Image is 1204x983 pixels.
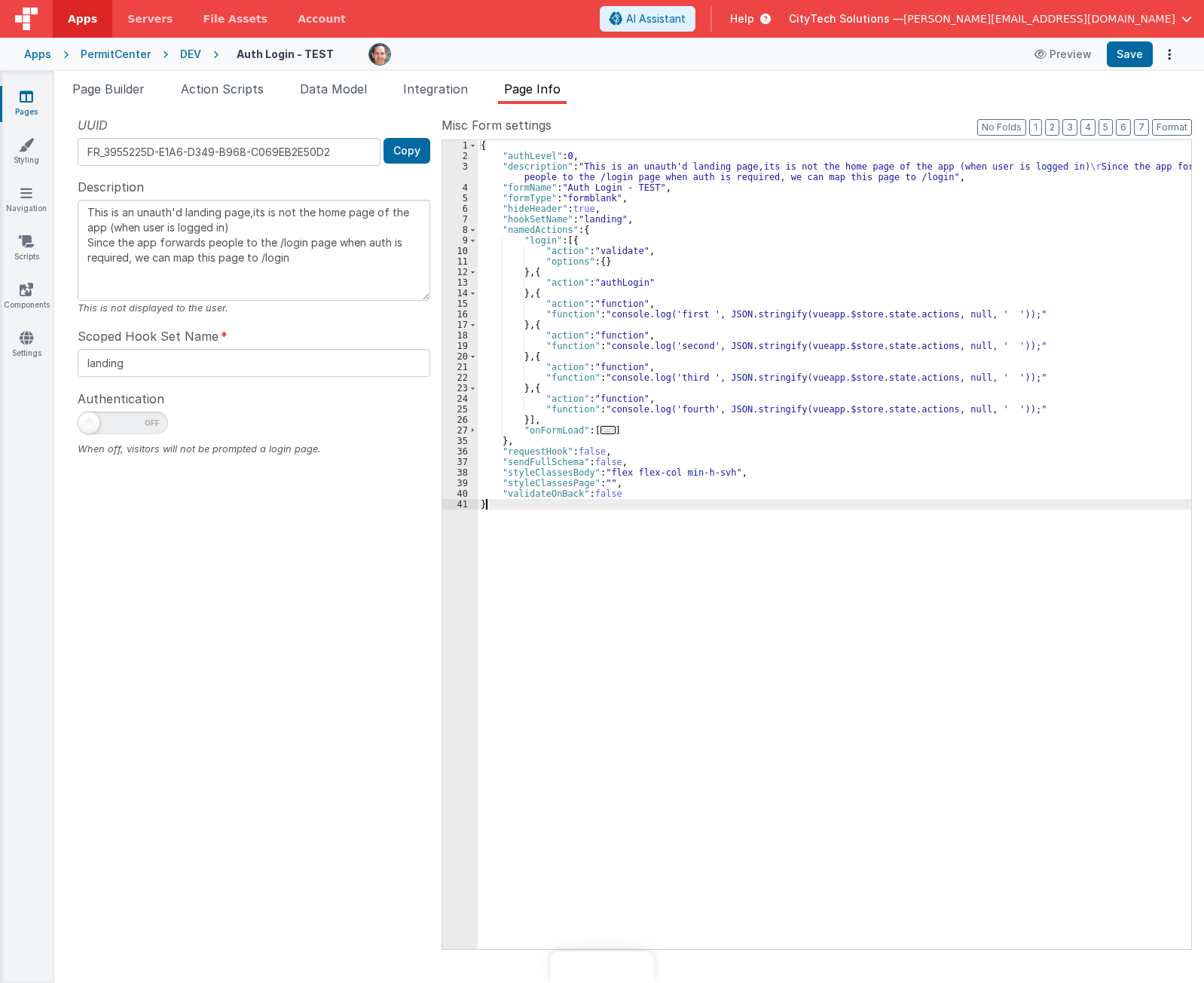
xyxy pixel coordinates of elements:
[442,277,478,288] div: 13
[78,442,430,456] div: When off, visitors will not be prompted a login page.
[977,119,1026,136] button: No Folds
[442,140,478,151] div: 1
[384,138,430,164] button: Copy
[403,81,468,96] span: Integration
[442,341,478,351] div: 19
[442,415,478,425] div: 26
[442,161,478,182] div: 3
[442,362,478,372] div: 21
[442,425,478,436] div: 27
[504,81,561,96] span: Page Info
[78,327,218,345] span: Scoped Hook Set Name
[68,11,97,26] span: Apps
[903,11,1175,26] span: [PERSON_NAME][EMAIL_ADDRESS][DOMAIN_NAME]
[1045,119,1059,136] button: 2
[369,44,390,65] img: e92780d1901cbe7d843708aaaf5fdb33
[78,301,430,315] div: This is not displayed to the user.
[442,299,478,309] div: 15
[442,204,478,214] div: 6
[442,235,478,246] div: 9
[600,426,616,434] span: ...
[78,390,164,408] span: Authentication
[237,48,334,60] h4: Auth Login - TEST
[1116,119,1131,136] button: 6
[442,372,478,383] div: 22
[442,446,478,457] div: 36
[1062,119,1077,136] button: 3
[442,193,478,204] div: 5
[127,11,173,26] span: Servers
[442,467,478,478] div: 38
[442,267,478,277] div: 12
[1152,119,1192,136] button: Format
[442,436,478,446] div: 35
[442,214,478,225] div: 7
[442,225,478,235] div: 8
[442,499,478,510] div: 41
[442,478,478,488] div: 39
[1029,119,1042,136] button: 1
[789,11,1192,26] button: CityTech Solutions — [PERSON_NAME][EMAIL_ADDRESS][DOMAIN_NAME]
[626,11,686,26] span: AI Assistant
[442,320,478,330] div: 17
[1134,119,1149,136] button: 7
[78,178,144,196] span: Description
[442,288,478,299] div: 14
[1099,119,1113,136] button: 5
[300,81,367,96] span: Data Model
[551,951,654,983] iframe: Marker.io feedback button
[442,394,478,404] div: 24
[730,11,754,26] span: Help
[442,116,552,134] span: Misc Form settings
[442,309,478,320] div: 16
[442,330,478,341] div: 18
[442,383,478,394] div: 23
[442,351,478,362] div: 20
[203,11,268,26] span: File Assets
[442,457,478,467] div: 37
[442,151,478,161] div: 2
[442,256,478,267] div: 11
[600,6,695,32] button: AI Assistant
[1107,41,1153,67] button: Save
[1080,119,1096,136] button: 4
[789,11,903,26] span: CityTech Solutions —
[24,47,51,62] div: Apps
[78,116,108,134] span: UUID
[442,182,478,193] div: 4
[72,81,145,96] span: Page Builder
[81,47,151,62] div: PermitCenter
[442,488,478,499] div: 40
[1025,42,1101,66] button: Preview
[1159,44,1180,65] button: Options
[181,81,264,96] span: Action Scripts
[442,404,478,415] div: 25
[442,246,478,256] div: 10
[180,47,201,62] div: DEV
